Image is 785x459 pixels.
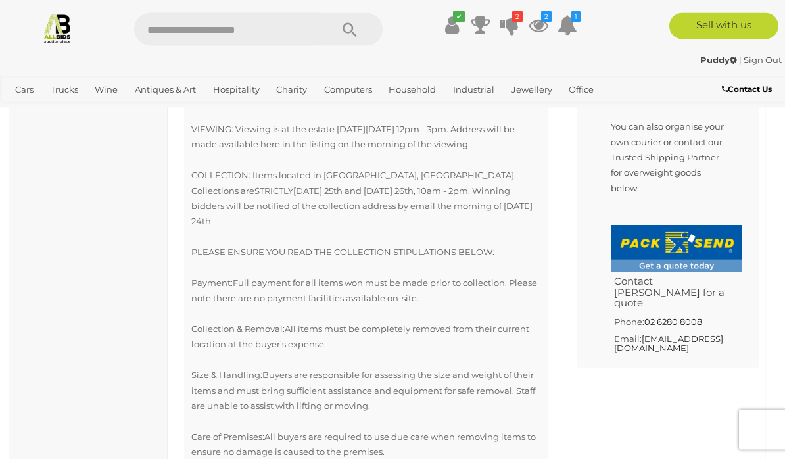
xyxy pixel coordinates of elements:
[191,124,231,135] span: VIEWING
[10,101,47,122] a: Sports
[739,55,742,65] span: |
[10,79,39,101] a: Cars
[563,79,599,101] a: Office
[448,79,500,101] a: Industrial
[611,274,729,313] h4: Contact [PERSON_NAME] for a quote
[442,13,462,37] a: ✔
[611,331,729,357] h5: Email:
[644,317,702,327] a: 02 6280 8008
[271,79,312,101] a: Charity
[191,170,249,181] span: COLLECTION
[500,13,519,37] a: 2
[529,13,548,37] a: 2
[191,247,494,258] span: PLEASE ENSURE YOU READ THE COLLECTION STIPULATIONS BELOW:
[669,13,778,39] a: Sell with us
[191,370,262,381] span: Size & Handling:
[700,55,739,65] a: Puddy
[130,79,201,101] a: Antiques & Art
[611,120,729,197] p: You can also organise your own courier or contact our Trusted Shipping Partner for overweight goo...
[558,13,577,37] a: 1
[700,55,737,65] strong: Puddy
[45,79,83,101] a: Trucks
[54,101,158,122] a: [GEOGRAPHIC_DATA]
[191,432,264,443] span: Care of Premises:
[722,82,775,97] a: Contact Us
[383,79,441,101] a: Household
[722,84,772,94] b: Contact Us
[453,11,465,22] i: ✔
[512,11,523,22] i: 2
[191,168,540,230] div: : Items located in [GEOGRAPHIC_DATA], [GEOGRAPHIC_DATA]. Collections are [DATE] 25th and [DATE] 2...
[614,334,723,354] a: [EMAIL_ADDRESS][DOMAIN_NAME]
[254,186,293,197] span: STRICTLY
[506,79,558,101] a: Jewellery
[89,79,123,101] a: Wine
[191,278,233,289] span: Payment:
[744,55,782,65] a: Sign Out
[191,122,540,153] div: : Viewing is at the estate [DATE][DATE] 12pm - 3pm. Address will be made available here in the li...
[611,314,729,330] h5: Phone:
[541,11,552,22] i: 2
[317,13,383,46] button: Search
[571,11,581,22] i: 1
[208,79,265,101] a: Hospitality
[42,13,73,44] img: Allbids.com.au
[611,226,742,273] img: Fyshwick-AllBids-GETAQUOTE.png
[319,79,377,101] a: Computers
[191,324,285,335] span: Collection & Removal:
[191,260,540,352] div: Full payment for all items won must be made prior to collection. Please note there are no payment...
